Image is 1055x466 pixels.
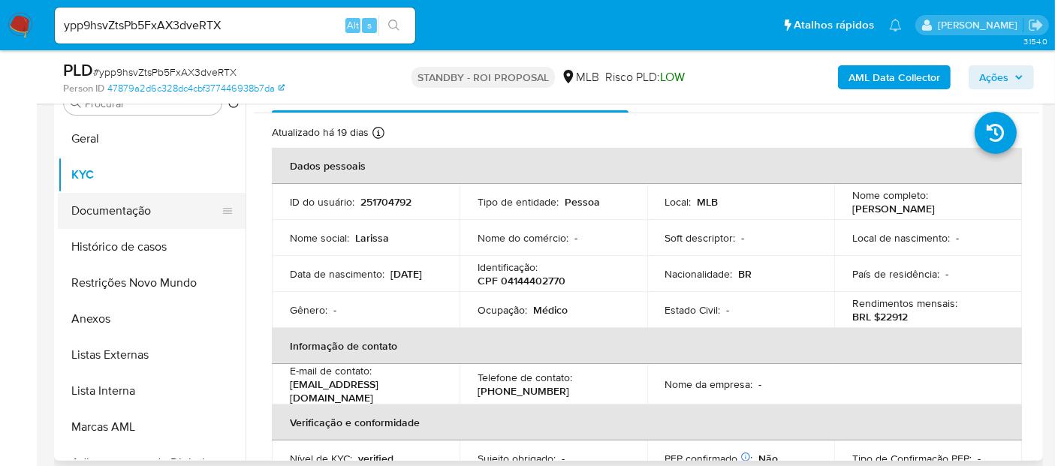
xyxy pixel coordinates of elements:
[272,404,1022,440] th: Verificação e conformidade
[272,328,1022,364] th: Informação de contato
[956,231,959,245] p: -
[1023,35,1047,47] span: 3.154.0
[290,452,352,465] p: Nível de KYC :
[665,231,736,245] p: Soft descriptor :
[358,452,393,465] p: verified
[742,231,745,245] p: -
[978,452,981,465] p: -
[561,69,599,86] div: MLB
[290,231,349,245] p: Nome social :
[605,69,685,86] span: Risco PLD:
[272,148,1022,184] th: Dados pessoais
[852,267,939,281] p: País de residência :
[852,188,928,202] p: Nome completo :
[478,384,569,398] p: [PHONE_NUMBER]
[290,364,372,377] p: E-mail de contato :
[58,301,246,337] button: Anexos
[727,303,730,317] p: -
[333,303,336,317] p: -
[565,195,600,209] p: Pessoa
[58,409,246,445] button: Marcas AML
[107,82,285,95] a: 47879a2d6c328dc4cbf377446938b7da
[367,18,372,32] span: s
[562,452,565,465] p: -
[665,267,733,281] p: Nacionalidade :
[55,16,415,35] input: Pesquise usuários ou casos...
[411,67,555,88] p: STANDBY - ROI PROPOSAL
[290,195,354,209] p: ID do usuário :
[938,18,1023,32] p: erico.trevizan@mercadopago.com.br
[93,65,237,80] span: # ypp9hsvZtsPb5FxAX3dveRTX
[574,231,577,245] p: -
[63,58,93,82] b: PLD
[478,231,568,245] p: Nome do comércio :
[852,202,935,215] p: [PERSON_NAME]
[290,303,327,317] p: Gênero :
[290,267,384,281] p: Data de nascimento :
[979,65,1008,89] span: Ações
[58,265,246,301] button: Restrições Novo Mundo
[852,231,950,245] p: Local de nascimento :
[228,97,240,113] button: Retornar ao pedido padrão
[347,18,359,32] span: Alt
[852,310,908,323] p: BRL $22912
[739,267,752,281] p: BR
[63,82,104,95] b: Person ID
[759,452,779,465] p: Não
[478,195,559,209] p: Tipo de entidade :
[665,377,753,391] p: Nome da empresa :
[945,267,948,281] p: -
[360,195,411,209] p: 251704792
[378,15,409,36] button: search-icon
[478,303,527,317] p: Ocupação :
[852,452,972,465] p: Tipo de Confirmação PEP :
[390,267,422,281] p: [DATE]
[849,65,940,89] b: AML Data Collector
[665,452,753,465] p: PEP confirmado :
[794,17,874,33] span: Atalhos rápidos
[1028,17,1044,33] a: Sair
[759,377,762,391] p: -
[58,121,246,157] button: Geral
[58,337,246,373] button: Listas Externas
[478,260,538,274] p: Identificação :
[838,65,951,89] button: AML Data Collector
[355,231,389,245] p: Larissa
[660,68,685,86] span: LOW
[533,303,568,317] p: Médico
[889,19,902,32] a: Notificações
[665,303,721,317] p: Estado Civil :
[58,229,246,265] button: Histórico de casos
[969,65,1034,89] button: Ações
[272,125,369,140] p: Atualizado há 19 dias
[852,296,957,310] p: Rendimentos mensais :
[58,373,246,409] button: Lista Interna
[58,193,234,229] button: Documentação
[698,195,719,209] p: MLB
[478,452,556,465] p: Sujeito obrigado :
[290,377,436,404] p: [EMAIL_ADDRESS][DOMAIN_NAME]
[478,371,572,384] p: Telefone de contato :
[478,274,565,287] p: CPF 04144402770
[665,195,692,209] p: Local :
[58,157,246,193] button: KYC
